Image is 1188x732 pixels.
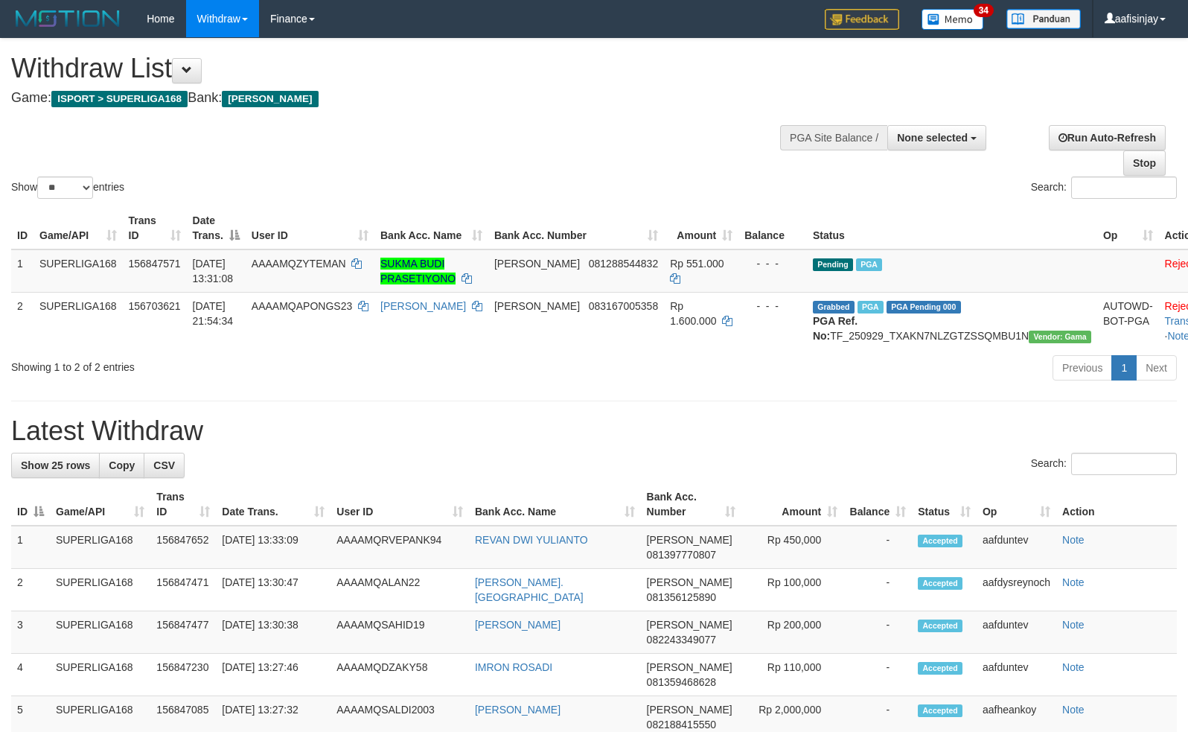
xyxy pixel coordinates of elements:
[1056,483,1177,526] th: Action
[813,258,853,271] span: Pending
[856,258,882,271] span: Marked by aafheankoy
[974,4,994,17] span: 34
[1062,576,1085,588] a: Note
[589,300,658,312] span: Copy 083167005358 to clipboard
[1006,9,1081,29] img: panduan.png
[330,611,469,654] td: AAAAMQSAHID19
[670,258,724,270] span: Rp 551.000
[129,300,181,312] span: 156703621
[475,619,561,631] a: [PERSON_NAME]
[738,207,807,249] th: Balance
[744,256,801,271] div: - - -
[11,7,124,30] img: MOTION_logo.png
[252,258,346,270] span: AAAAMQZYTEMAN
[216,526,330,569] td: [DATE] 13:33:09
[50,654,150,696] td: SUPERLIGA168
[1049,125,1166,150] a: Run Auto-Refresh
[11,483,50,526] th: ID: activate to sort column descending
[144,453,185,478] a: CSV
[589,258,658,270] span: Copy 081288544832 to clipboard
[664,207,738,249] th: Amount: activate to sort column ascending
[641,483,742,526] th: Bank Acc. Number: activate to sort column ascending
[780,125,887,150] div: PGA Site Balance /
[33,292,123,349] td: SUPERLIGA168
[11,249,33,293] td: 1
[807,292,1097,349] td: TF_250929_TXAKN7NLZGTZSSQMBU1N
[330,569,469,611] td: AAAAMQALAN22
[51,91,188,107] span: ISPORT > SUPERLIGA168
[216,654,330,696] td: [DATE] 13:27:46
[150,569,216,611] td: 156847471
[918,662,962,675] span: Accepted
[109,459,135,471] span: Copy
[1029,331,1091,343] span: Vendor URL: https://trx31.1velocity.biz
[887,301,961,314] span: PGA Pending
[1062,704,1085,716] a: Note
[647,704,732,716] span: [PERSON_NAME]
[647,719,716,731] span: Copy 082188415550 to clipboard
[977,483,1056,526] th: Op: activate to sort column ascending
[918,577,962,590] span: Accepted
[741,654,843,696] td: Rp 110,000
[647,634,716,646] span: Copy 082243349077 to clipboard
[647,661,732,673] span: [PERSON_NAME]
[1123,150,1166,176] a: Stop
[741,526,843,569] td: Rp 450,000
[843,654,912,696] td: -
[647,676,716,688] span: Copy 081359468628 to clipboard
[11,654,50,696] td: 4
[11,416,1177,446] h1: Latest Withdraw
[475,661,552,673] a: IMRON ROSADI
[918,704,962,717] span: Accepted
[330,526,469,569] td: AAAAMQRVEPANK94
[1062,661,1085,673] a: Note
[813,301,855,314] span: Grabbed
[647,591,716,603] span: Copy 081356125890 to clipboard
[50,569,150,611] td: SUPERLIGA168
[11,453,100,478] a: Show 25 rows
[741,483,843,526] th: Amount: activate to sort column ascending
[123,207,187,249] th: Trans ID: activate to sort column ascending
[922,9,984,30] img: Button%20Memo.svg
[150,654,216,696] td: 156847230
[222,91,318,107] span: [PERSON_NAME]
[11,54,777,83] h1: Withdraw List
[647,619,732,631] span: [PERSON_NAME]
[977,654,1056,696] td: aafduntev
[494,300,580,312] span: [PERSON_NAME]
[488,207,664,249] th: Bank Acc. Number: activate to sort column ascending
[153,459,175,471] span: CSV
[670,300,716,327] span: Rp 1.600.000
[744,299,801,314] div: - - -
[1031,176,1177,199] label: Search:
[843,569,912,611] td: -
[887,125,986,150] button: None selected
[912,483,977,526] th: Status: activate to sort column ascending
[50,611,150,654] td: SUPERLIGA168
[216,569,330,611] td: [DATE] 13:30:47
[187,207,246,249] th: Date Trans.: activate to sort column descending
[469,483,641,526] th: Bank Acc. Name: activate to sort column ascending
[977,526,1056,569] td: aafduntev
[813,315,858,342] b: PGA Ref. No:
[330,483,469,526] th: User ID: activate to sort column ascending
[99,453,144,478] a: Copy
[1071,176,1177,199] input: Search:
[11,176,124,199] label: Show entries
[475,704,561,716] a: [PERSON_NAME]
[858,301,884,314] span: Marked by aafchhiseyha
[1111,355,1137,381] a: 1
[647,534,732,546] span: [PERSON_NAME]
[193,300,234,327] span: [DATE] 21:54:34
[37,176,93,199] select: Showentries
[977,611,1056,654] td: aafduntev
[897,132,968,144] span: None selected
[33,207,123,249] th: Game/API: activate to sort column ascending
[11,611,50,654] td: 3
[330,654,469,696] td: AAAAMQDZAKY58
[1062,619,1085,631] a: Note
[150,611,216,654] td: 156847477
[475,534,588,546] a: REVAN DWI YULIANTO
[374,207,488,249] th: Bank Acc. Name: activate to sort column ascending
[494,258,580,270] span: [PERSON_NAME]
